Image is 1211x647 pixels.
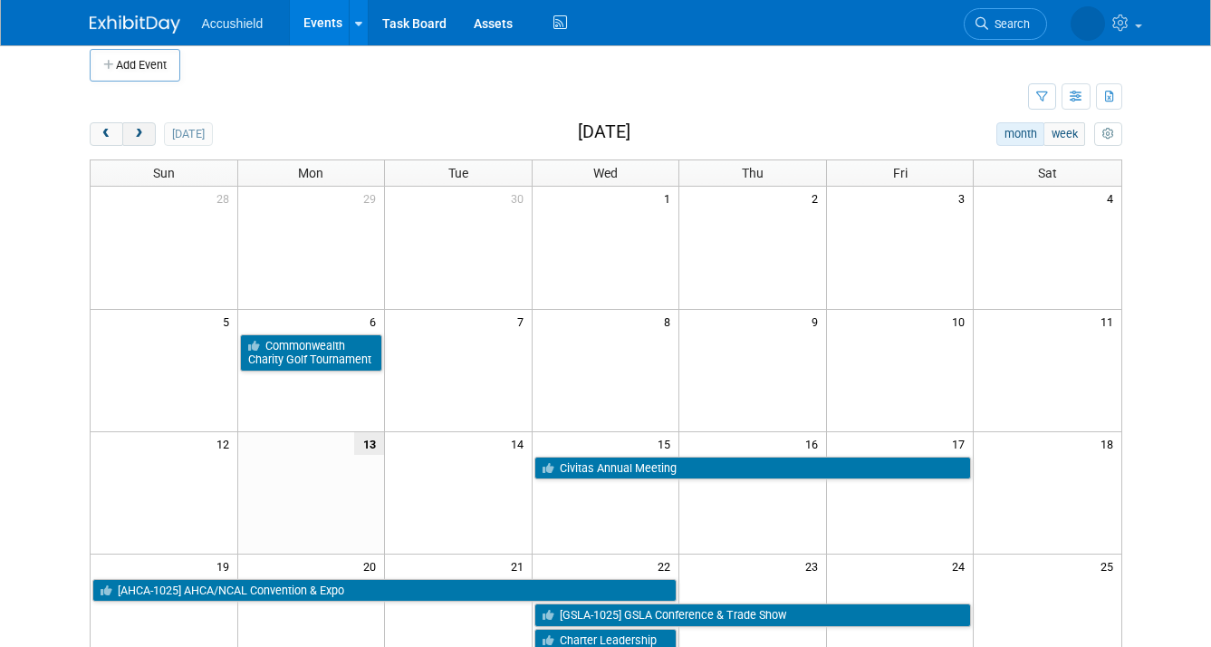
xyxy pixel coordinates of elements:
[509,432,532,455] span: 14
[742,166,764,180] span: Thu
[368,310,384,333] span: 6
[509,187,532,209] span: 30
[810,187,826,209] span: 2
[964,8,1047,40] a: Search
[92,579,678,603] a: [AHCA-1025] AHCA/NCAL Convention & Expo
[996,122,1044,146] button: month
[1043,122,1085,146] button: week
[656,432,678,455] span: 15
[202,16,264,31] span: Accushield
[122,122,156,146] button: next
[988,17,1030,31] span: Search
[950,310,973,333] span: 10
[448,166,468,180] span: Tue
[361,187,384,209] span: 29
[90,15,180,34] img: ExhibitDay
[90,122,123,146] button: prev
[956,187,973,209] span: 3
[298,166,323,180] span: Mon
[215,187,237,209] span: 28
[153,166,175,180] span: Sun
[361,555,384,577] span: 20
[950,432,973,455] span: 17
[215,555,237,577] span: 19
[515,310,532,333] span: 7
[215,432,237,455] span: 12
[509,555,532,577] span: 21
[578,122,630,142] h2: [DATE]
[803,555,826,577] span: 23
[90,49,180,82] button: Add Event
[1099,432,1121,455] span: 18
[803,432,826,455] span: 16
[593,166,618,180] span: Wed
[240,334,383,372] a: Commonwealth Charity Golf Tournament
[164,122,212,146] button: [DATE]
[662,187,678,209] span: 1
[1105,187,1121,209] span: 4
[950,555,973,577] span: 24
[662,310,678,333] span: 8
[810,310,826,333] span: 9
[1099,310,1121,333] span: 11
[656,555,678,577] span: 22
[354,432,384,455] span: 13
[1038,166,1057,180] span: Sat
[221,310,237,333] span: 5
[534,457,972,480] a: Civitas Annual Meeting
[1071,6,1105,41] img: Sam McDade
[1094,122,1121,146] button: myCustomButton
[534,604,972,627] a: [GSLA-1025] GSLA Conference & Trade Show
[1102,129,1114,140] i: Personalize Calendar
[893,166,908,180] span: Fri
[1099,555,1121,577] span: 25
